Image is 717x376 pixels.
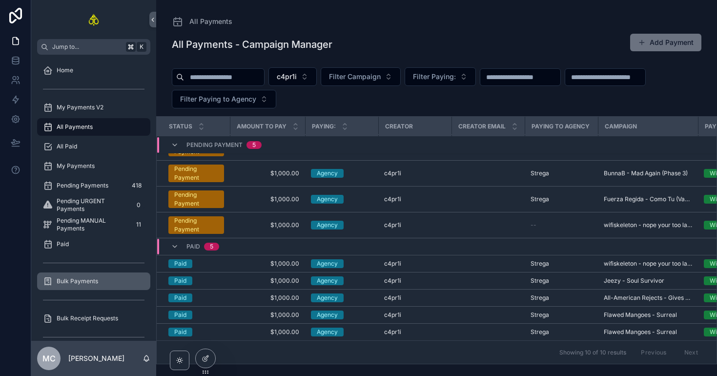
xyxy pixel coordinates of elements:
a: $1,000.00 [236,221,299,229]
a: Paid [168,293,224,302]
span: MC [42,353,56,364]
a: c4pr1i [384,195,446,203]
span: Bulk Payments [57,277,98,285]
div: 5 [252,141,256,149]
a: Strega [531,294,592,302]
a: Flawed Mangoes - Surreal [604,328,692,336]
a: Agency [311,311,372,319]
span: All Payments [57,123,93,131]
a: -- [531,221,592,229]
span: Bulk Receipt Requests [57,314,118,322]
a: All Payments [37,118,150,136]
span: Campaign [605,123,637,130]
span: Pending Payment [186,141,243,149]
div: 418 [129,180,144,191]
div: Paid [174,276,186,285]
span: c4pr1i [384,294,401,302]
div: Paid [174,259,186,268]
a: $1,000.00 [236,311,299,319]
span: Jeezy - Soul Survivor [604,277,664,285]
a: All Paid [37,138,150,155]
a: Agency [311,195,372,204]
a: $1,000.00 [236,277,299,285]
a: $1,000.00 [236,169,299,177]
a: Bulk Payments [37,272,150,290]
a: $1,000.00 [236,294,299,302]
a: My Payments V2 [37,99,150,116]
a: wifiskeleton - nope your too late (Phase 2) [604,221,692,229]
span: Filter Paying: [413,72,456,82]
span: Filter Campaign [329,72,381,82]
span: Strega [531,311,549,319]
div: Agency [317,221,338,230]
div: Agency [317,328,338,336]
div: scrollable content [31,55,156,341]
button: Select Button [172,90,276,108]
a: Agency [311,293,372,302]
a: Agency [311,221,372,230]
span: Strega [531,277,549,285]
a: BunnaB - Mad Again (Phase 3) [604,169,692,177]
div: Agency [317,276,338,285]
h1: All Payments - Campaign Manager [172,38,332,51]
span: Filter Paying to Agency [180,94,256,104]
a: Pending MANUAL Payments11 [37,216,150,233]
span: My Payments V2 [57,104,103,111]
a: c4pr1i [384,260,446,268]
a: Pending Payments418 [37,177,150,194]
a: c4pr1i [384,169,446,177]
span: wifiskeleton - nope your too late (Phase 3) [604,260,692,268]
span: Strega [531,294,549,302]
span: $1,000.00 [236,260,299,268]
a: c4pr1i [384,277,446,285]
span: K [138,43,145,51]
span: My Payments [57,162,95,170]
span: Creator Email [458,123,506,130]
span: Paid [57,240,69,248]
a: Pending Payment [168,216,224,234]
span: Flawed Mangoes - Surreal [604,328,677,336]
a: Strega [531,195,592,203]
div: Pending Payment [174,190,218,208]
a: c4pr1i [384,294,446,302]
span: Paying: [312,123,336,130]
a: $1,000.00 [236,328,299,336]
span: c4pr1i [384,328,401,336]
span: c4pr1i [384,260,401,268]
span: Pending MANUAL Payments [57,217,129,232]
span: BunnaB - Mad Again (Phase 3) [604,169,688,177]
span: $1,000.00 [236,195,299,203]
a: Fuerza Regida - Como Tu (Vamos) [604,195,692,203]
a: All Payments [172,16,232,27]
span: Paying to Agency [532,123,590,130]
span: c4pr1i [277,72,297,82]
div: Paid [174,293,186,302]
div: Pending Payment [174,165,218,182]
button: Jump to...K [37,39,150,55]
span: Paid [186,243,200,251]
button: Select Button [405,67,476,86]
a: All-American Rejects - Gives You Hell [604,294,692,302]
span: Status [169,123,192,130]
div: 11 [133,219,144,230]
div: 5 [210,243,213,251]
a: Paid [168,276,224,285]
span: c4pr1i [384,277,401,285]
div: Agency [317,169,338,178]
span: Pending Payments [57,182,108,189]
span: Strega [531,260,549,268]
button: Select Button [321,67,401,86]
a: Add Payment [630,34,701,51]
a: Bulk Receipt Requests [37,310,150,327]
a: Agency [311,169,372,178]
a: Paid [37,235,150,253]
a: Paid [168,311,224,319]
span: c4pr1i [384,195,401,203]
a: Pending Payment [168,165,224,182]
a: Agency [311,276,372,285]
div: Agency [317,259,338,268]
